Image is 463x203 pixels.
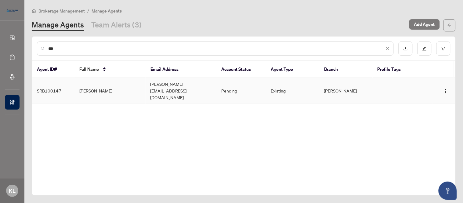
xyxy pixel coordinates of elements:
[216,78,266,103] td: Pending
[91,20,142,31] a: Team Alerts (3)
[146,78,216,103] td: [PERSON_NAME][EMAIL_ADDRESS][DOMAIN_NAME]
[319,61,372,78] th: Branch
[146,61,216,78] th: Email Address
[385,46,390,51] span: close
[441,46,446,51] span: filter
[403,46,408,51] span: download
[319,78,372,103] td: [PERSON_NAME]
[443,89,448,94] img: Logo
[399,42,413,56] button: download
[32,9,36,13] span: home
[422,46,427,51] span: edit
[439,182,457,200] button: Open asap
[9,187,16,195] span: KL
[266,78,319,103] td: Existing
[216,61,266,78] th: Account Status
[74,61,145,78] th: Full Name
[414,20,435,29] span: Add Agent
[447,23,452,27] span: arrow-left
[32,78,74,103] td: SRB100147
[418,42,432,56] button: edit
[266,61,319,78] th: Agent Type
[74,78,145,103] td: [PERSON_NAME]
[92,8,122,14] span: Manage Agents
[441,86,450,96] button: Logo
[32,20,84,31] a: Manage Agents
[87,7,89,14] li: /
[372,78,432,103] td: -
[436,42,450,56] button: filter
[5,8,20,14] img: logo
[38,8,85,14] span: Brokerage Management
[32,61,74,78] th: Agent ID#
[79,66,99,73] span: Full Name
[373,61,433,78] th: Profile Tags
[409,19,440,30] button: Add Agent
